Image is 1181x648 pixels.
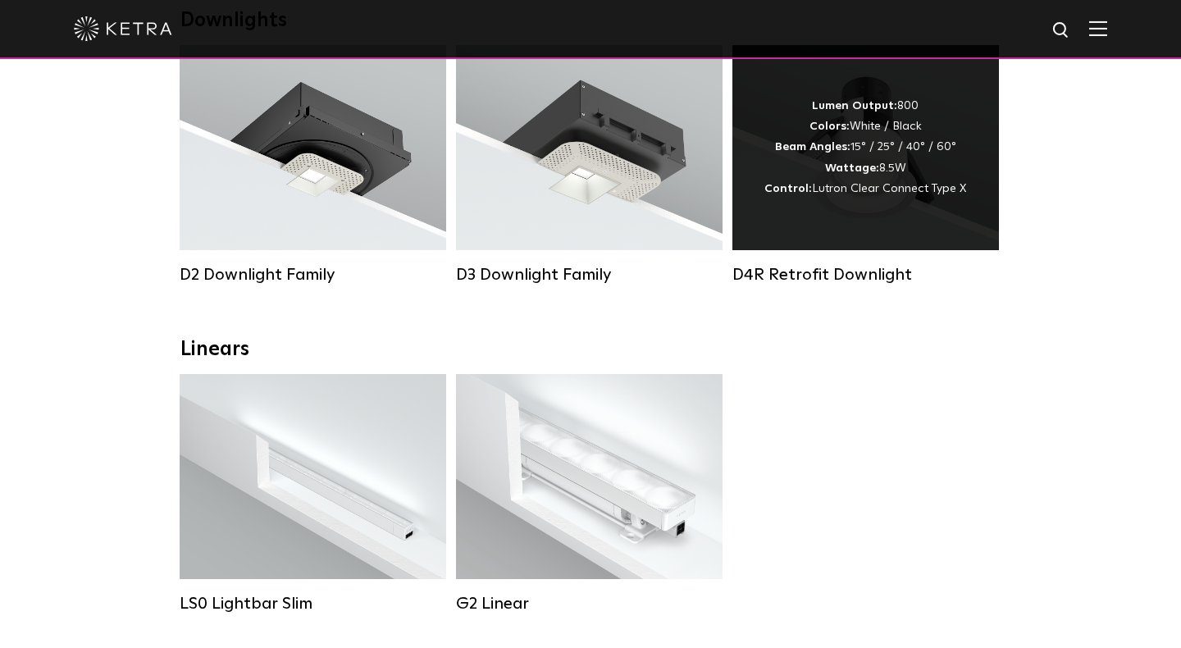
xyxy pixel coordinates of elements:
div: Linears [180,338,1001,362]
img: search icon [1051,21,1072,41]
div: D2 Downlight Family [180,265,446,285]
strong: Beam Angles: [775,141,850,153]
a: G2 Linear Lumen Output:400 / 700 / 1000Colors:WhiteBeam Angles:Flood / [GEOGRAPHIC_DATA] / Narrow... [456,374,723,612]
strong: Colors: [809,121,850,132]
img: Hamburger%20Nav.svg [1089,21,1107,36]
strong: Control: [764,183,812,194]
a: D3 Downlight Family Lumen Output:700 / 900 / 1100Colors:White / Black / Silver / Bronze / Paintab... [456,45,723,283]
a: D2 Downlight Family Lumen Output:1200Colors:White / Black / Gloss Black / Silver / Bronze / Silve... [180,45,446,283]
div: D3 Downlight Family [456,265,723,285]
div: G2 Linear [456,594,723,614]
a: D4R Retrofit Downlight Lumen Output:800Colors:White / BlackBeam Angles:15° / 25° / 40° / 60°Watta... [732,45,999,283]
span: Lutron Clear Connect Type X [812,183,966,194]
a: LS0 Lightbar Slim Lumen Output:200 / 350Colors:White / BlackControl:X96 Controller [180,374,446,612]
div: LS0 Lightbar Slim [180,594,446,614]
img: ketra-logo-2019-white [74,16,172,41]
strong: Wattage: [825,162,879,174]
strong: Lumen Output: [812,100,897,112]
div: D4R Retrofit Downlight [732,265,999,285]
div: 800 White / Black 15° / 25° / 40° / 60° 8.5W [764,96,966,199]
